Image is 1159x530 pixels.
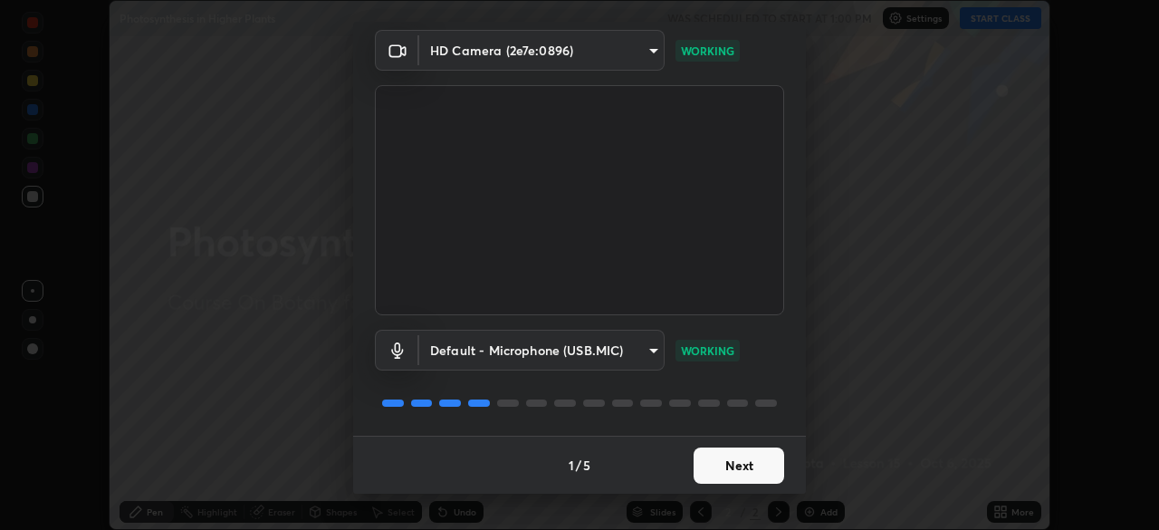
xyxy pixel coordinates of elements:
[681,342,734,359] p: WORKING
[583,456,590,475] h4: 5
[569,456,574,475] h4: 1
[694,448,784,484] button: Next
[419,30,665,71] div: HD Camera (2e7e:0896)
[681,43,734,59] p: WORKING
[576,456,581,475] h4: /
[419,330,665,371] div: HD Camera (2e7e:0896)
